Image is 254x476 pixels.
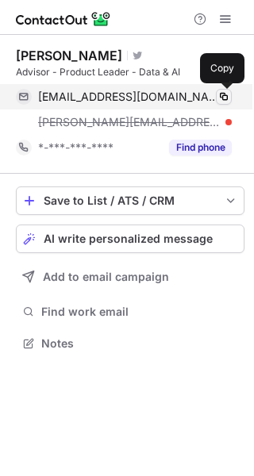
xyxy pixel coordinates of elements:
[38,90,220,104] span: [EMAIL_ADDRESS][DOMAIN_NAME]
[169,140,232,155] button: Reveal Button
[16,10,111,29] img: ContactOut v5.3.10
[16,225,244,253] button: AI write personalized message
[16,263,244,291] button: Add to email campaign
[16,301,244,323] button: Find work email
[16,186,244,215] button: save-profile-one-click
[41,336,238,351] span: Notes
[16,48,122,63] div: [PERSON_NAME]
[16,332,244,355] button: Notes
[44,194,217,207] div: Save to List / ATS / CRM
[44,232,213,245] span: AI write personalized message
[38,115,220,129] span: [PERSON_NAME][EMAIL_ADDRESS][DOMAIN_NAME]
[41,305,238,319] span: Find work email
[16,65,244,79] div: Advisor - Product Leader - Data & AI
[43,271,169,283] span: Add to email campaign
